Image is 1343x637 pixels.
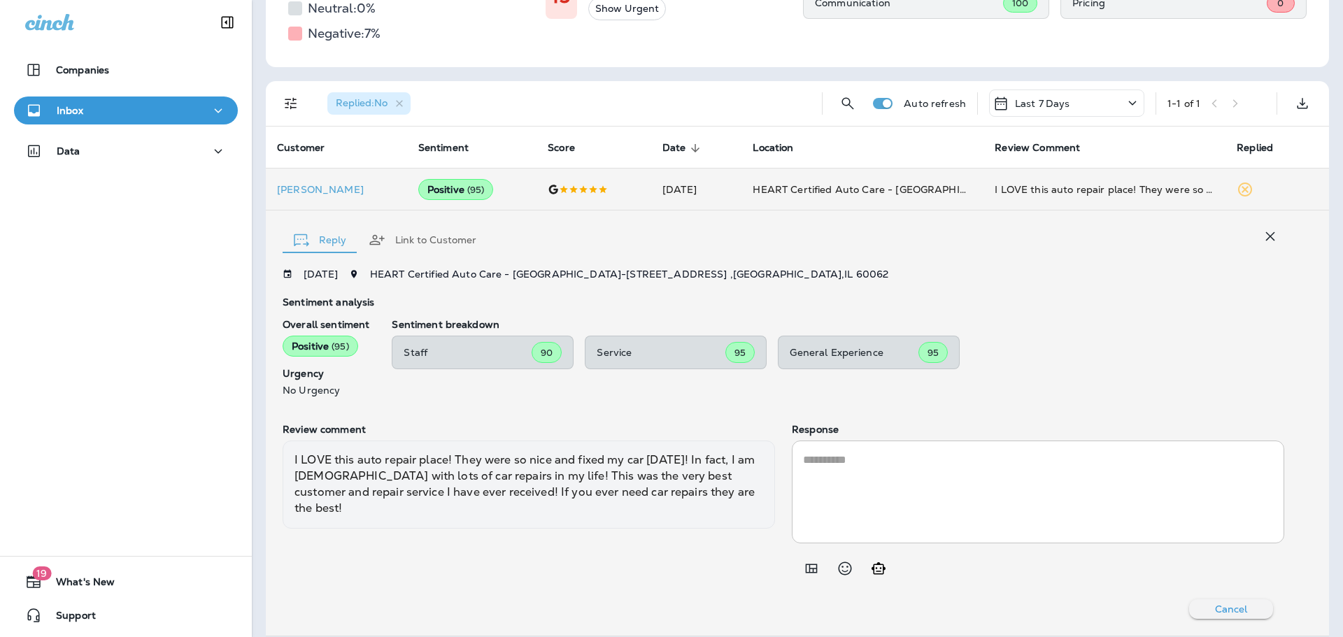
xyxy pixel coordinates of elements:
[995,142,1080,154] span: Review Comment
[336,96,388,109] span: Replied : No
[753,142,793,154] span: Location
[792,424,1284,435] p: Response
[1189,599,1273,619] button: Cancel
[304,269,338,280] p: [DATE]
[995,142,1098,155] span: Review Comment
[904,98,966,109] p: Auto refresh
[662,142,704,155] span: Date
[32,566,51,580] span: 19
[57,145,80,157] p: Data
[753,142,811,155] span: Location
[277,142,343,155] span: Customer
[865,554,893,582] button: Generate AI response
[14,601,238,629] button: Support
[370,268,889,280] span: HEART Certified Auto Care - [GEOGRAPHIC_DATA] - [STREET_ADDRESS] , [GEOGRAPHIC_DATA] , IL 60062
[790,347,918,358] p: General Experience
[327,92,411,115] div: Replied:No
[662,142,686,154] span: Date
[995,182,1214,196] div: I LOVE this auto repair place! They were so nice and fixed my car in one day! In fact, I am 74 ye...
[283,368,369,379] p: Urgency
[1015,98,1070,109] p: Last 7 Days
[928,347,939,359] span: 95
[14,96,238,124] button: Inbox
[1288,90,1316,117] button: Export as CSV
[283,336,358,357] div: Positive
[14,568,238,596] button: 19What's New
[357,215,488,265] button: Link to Customer
[57,105,83,116] p: Inbox
[418,142,487,155] span: Sentiment
[834,90,862,117] button: Search Reviews
[651,169,741,210] td: [DATE]
[597,347,725,358] p: Service
[467,184,485,196] span: ( 95 )
[308,22,381,45] h5: Negative: 7 %
[277,90,305,117] button: Filters
[1237,142,1273,154] span: Replied
[1167,98,1200,109] div: 1 - 1 of 1
[404,347,532,358] p: Staff
[1215,603,1248,615] p: Cancel
[332,341,349,352] span: ( 95 )
[14,137,238,165] button: Data
[283,296,1284,308] p: Sentiment analysis
[392,319,1284,330] p: Sentiment breakdown
[1237,142,1291,155] span: Replied
[831,554,859,582] button: Select an emoji
[283,441,775,529] div: I LOVE this auto repair place! They were so nice and fixed my car [DATE]! In fact, I am [DEMOGRAP...
[42,576,115,593] span: What's New
[56,64,109,76] p: Companies
[283,319,369,330] p: Overall sentiment
[283,385,369,396] p: No Urgency
[283,215,357,265] button: Reply
[541,347,553,359] span: 90
[797,554,825,582] button: Add in a premade template
[277,184,396,195] div: Click to view Customer Drawer
[734,347,746,359] span: 95
[208,8,247,36] button: Collapse Sidebar
[42,610,96,627] span: Support
[753,183,1004,196] span: HEART Certified Auto Care - [GEOGRAPHIC_DATA]
[418,142,469,154] span: Sentiment
[14,56,238,84] button: Companies
[548,142,593,155] span: Score
[418,179,494,200] div: Positive
[548,142,575,154] span: Score
[277,142,325,154] span: Customer
[277,184,396,195] p: [PERSON_NAME]
[283,424,775,435] p: Review comment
